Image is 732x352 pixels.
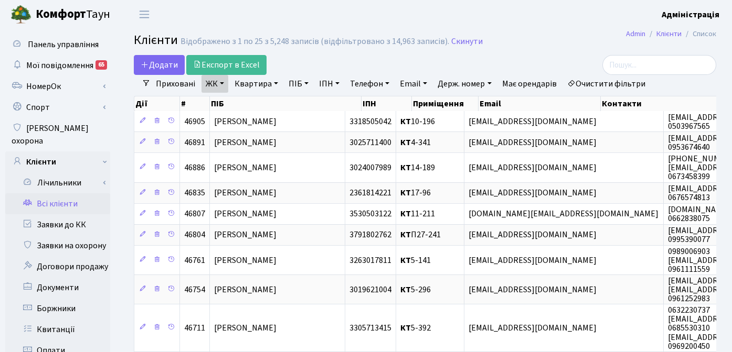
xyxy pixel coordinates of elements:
[26,60,93,71] span: Мої повідомлення
[214,137,277,148] span: [PERSON_NAME]
[181,37,449,47] div: Відображено з 1 по 25 з 5,248 записів (відфільтровано з 14,963 записів).
[400,284,411,295] b: КТ
[601,96,724,111] th: Контакти
[662,8,719,21] a: Адміністрація
[315,75,344,93] a: ІПН
[400,188,411,199] b: КТ
[349,188,391,199] span: 2361814221
[5,277,110,298] a: Документи
[141,59,178,71] span: Додати
[400,284,431,295] span: 5-296
[400,255,411,266] b: КТ
[349,323,391,334] span: 3305713415
[201,75,228,93] a: ЖК
[5,256,110,277] a: Договори продажу
[96,60,107,70] div: 65
[184,137,205,148] span: 46891
[349,137,391,148] span: 3025711400
[180,96,210,111] th: #
[662,9,719,20] b: Адміністрація
[184,208,205,220] span: 46807
[214,188,277,199] span: [PERSON_NAME]
[626,28,645,39] a: Admin
[400,137,431,148] span: 4-341
[184,116,205,127] span: 46905
[184,284,205,295] span: 46754
[469,284,597,295] span: [EMAIL_ADDRESS][DOMAIN_NAME]
[349,284,391,295] span: 3019621004
[451,37,483,47] a: Скинути
[214,208,277,220] span: [PERSON_NAME]
[184,188,205,199] span: 46835
[433,75,495,93] a: Держ. номер
[400,229,411,241] b: КТ
[36,6,110,24] span: Таун
[400,162,435,173] span: 14-189
[469,229,597,241] span: [EMAIL_ADDRESS][DOMAIN_NAME]
[400,162,411,173] b: КТ
[400,116,435,127] span: 10-196
[5,34,110,55] a: Панель управління
[152,75,199,93] a: Приховані
[5,193,110,214] a: Всі клієнти
[400,208,411,220] b: КТ
[400,208,435,220] span: 11-211
[346,75,394,93] a: Телефон
[396,75,431,93] a: Email
[10,4,31,25] img: logo.png
[469,188,597,199] span: [EMAIL_ADDRESS][DOMAIN_NAME]
[563,75,650,93] a: Очистити фільтри
[602,55,716,75] input: Пошук...
[131,6,157,23] button: Переключити навігацію
[469,116,597,127] span: [EMAIL_ADDRESS][DOMAIN_NAME]
[469,323,597,334] span: [EMAIL_ADDRESS][DOMAIN_NAME]
[134,31,178,49] span: Клієнти
[214,255,277,266] span: [PERSON_NAME]
[469,137,597,148] span: [EMAIL_ADDRESS][DOMAIN_NAME]
[5,118,110,151] a: [PERSON_NAME] охорона
[469,162,597,173] span: [EMAIL_ADDRESS][DOMAIN_NAME]
[230,75,282,93] a: Квартира
[400,229,441,241] span: П27-241
[682,28,716,40] li: Список
[349,229,391,241] span: 3791802762
[214,284,277,295] span: [PERSON_NAME]
[186,55,267,75] a: Експорт в Excel
[469,208,659,220] span: [DOMAIN_NAME][EMAIL_ADDRESS][DOMAIN_NAME]
[469,255,597,266] span: [EMAIL_ADDRESS][DOMAIN_NAME]
[400,116,411,127] b: КТ
[134,55,185,75] a: Додати
[5,76,110,97] a: НомерОк
[214,323,277,334] span: [PERSON_NAME]
[214,162,277,173] span: [PERSON_NAME]
[184,162,205,173] span: 46886
[5,319,110,340] a: Квитанції
[214,229,277,241] span: [PERSON_NAME]
[498,75,561,93] a: Має орендарів
[400,255,431,266] span: 5-141
[400,188,431,199] span: 17-96
[400,137,411,148] b: КТ
[5,151,110,172] a: Клієнти
[12,172,110,193] a: Лічильники
[400,323,411,334] b: КТ
[400,323,431,334] span: 5-392
[5,235,110,256] a: Заявки на охорону
[184,255,205,266] span: 46761
[5,214,110,235] a: Заявки до КК
[656,28,682,39] a: Клієнти
[28,39,99,50] span: Панель управління
[5,97,110,118] a: Спорт
[349,162,391,173] span: 3024007989
[5,55,110,76] a: Мої повідомлення65
[5,298,110,319] a: Боржники
[412,96,479,111] th: Приміщення
[214,116,277,127] span: [PERSON_NAME]
[349,116,391,127] span: 3318505042
[610,23,732,45] nav: breadcrumb
[184,323,205,334] span: 46711
[362,96,412,111] th: ІПН
[36,6,86,23] b: Комфорт
[349,208,391,220] span: 3530503122
[349,255,391,266] span: 3263017811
